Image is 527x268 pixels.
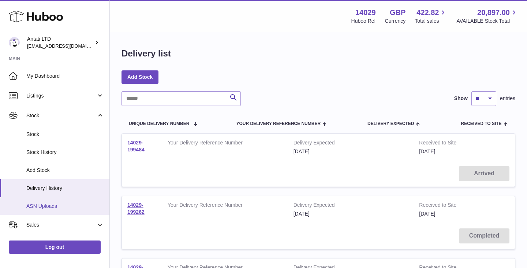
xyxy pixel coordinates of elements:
[477,8,510,18] span: 20,897.00
[415,18,447,25] span: Total sales
[294,148,408,155] div: [DATE]
[454,95,468,102] label: Show
[367,121,414,126] span: Delivery Expected
[351,18,376,25] div: Huboo Ref
[419,211,435,217] span: [DATE]
[390,8,405,18] strong: GBP
[415,8,447,25] a: 422.82 Total sales
[355,8,376,18] strong: 14029
[461,121,501,126] span: Received to Site
[456,18,518,25] span: AVAILABLE Stock Total
[26,185,104,192] span: Delivery History
[294,210,408,217] div: [DATE]
[419,202,479,210] strong: Received to Site
[456,8,518,25] a: 20,897.00 AVAILABLE Stock Total
[26,112,96,119] span: Stock
[385,18,406,25] div: Currency
[26,203,104,210] span: ASN Uploads
[294,202,408,210] strong: Delivery Expected
[26,131,104,138] span: Stock
[26,167,104,174] span: Add Stock
[27,43,108,49] span: [EMAIL_ADDRESS][DOMAIN_NAME]
[294,139,408,148] strong: Delivery Expected
[122,70,158,84] a: Add Stock
[122,48,171,59] h1: Delivery list
[27,36,93,49] div: Antati LTD
[26,149,104,156] span: Stock History
[129,121,189,126] span: Unique Delivery Number
[9,241,101,254] a: Log out
[419,148,435,154] span: [DATE]
[168,202,283,210] strong: Your Delivery Reference Number
[26,221,96,228] span: Sales
[168,139,283,148] strong: Your Delivery Reference Number
[127,202,145,215] a: 14029-199262
[236,121,321,126] span: Your Delivery Reference Number
[127,140,145,153] a: 14029-199484
[419,139,479,148] strong: Received to Site
[500,95,515,102] span: entries
[416,8,439,18] span: 422.82
[26,92,96,99] span: Listings
[26,73,104,80] span: My Dashboard
[9,37,20,48] img: toufic@antatiskin.com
